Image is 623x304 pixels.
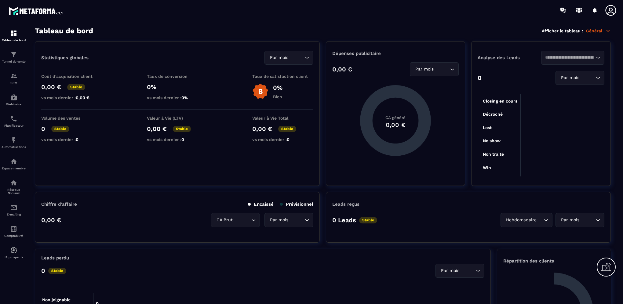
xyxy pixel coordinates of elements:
[332,216,356,224] p: 0 Leads
[556,71,604,85] div: Search for option
[147,83,208,91] p: 0%
[147,137,208,142] p: vs mois dernier :
[503,258,605,264] p: Répartition des clients
[2,38,26,42] p: Tableau de bord
[2,175,26,199] a: social-networksocial-networkRéseaux Sociaux
[2,60,26,63] p: Tunnel de vente
[10,204,17,211] img: email
[10,225,17,233] img: accountant
[41,267,45,274] p: 0
[2,89,26,110] a: automationsautomationsWebinaire
[10,72,17,80] img: formation
[2,81,26,85] p: CRM
[9,5,64,16] img: logo
[581,217,594,223] input: Search for option
[181,137,184,142] span: 0
[181,95,188,100] span: 0%
[278,126,296,132] p: Stable
[359,217,377,223] p: Stable
[559,217,581,223] span: Par mois
[2,25,26,46] a: formationformationTableau de bord
[41,216,61,224] p: 0,00 €
[211,213,260,227] div: Search for option
[268,217,290,223] span: Par mois
[586,28,611,34] p: Général
[280,201,313,207] p: Prévisionnel
[483,138,501,143] tspan: No show
[41,116,102,121] p: Volume des ventes
[252,137,313,142] p: vs mois dernier :
[41,201,77,207] p: Chiffre d’affaire
[332,51,459,56] p: Dépenses publicitaire
[483,152,504,157] tspan: Non traité
[215,217,234,223] span: CA Brut
[541,51,605,65] div: Search for option
[41,137,102,142] p: vs mois dernier :
[41,74,102,79] p: Coût d'acquisition client
[332,66,352,73] p: 0,00 €
[542,28,583,33] p: Afficher le tableau :
[147,125,167,132] p: 0,00 €
[2,68,26,89] a: formationformationCRM
[501,213,552,227] div: Search for option
[173,126,191,132] p: Stable
[483,165,491,170] tspan: Win
[35,27,93,35] h3: Tableau de bord
[538,217,542,223] input: Search for option
[147,74,208,79] p: Taux de conversion
[268,54,290,61] span: Par mois
[42,297,71,302] tspan: Non joignable
[2,234,26,237] p: Comptabilité
[435,66,449,73] input: Search for option
[252,125,272,132] p: 0,00 €
[2,124,26,127] p: Planificateur
[414,66,435,73] span: Par mois
[505,217,538,223] span: Hebdomadaire
[2,103,26,106] p: Webinaire
[67,84,85,90] p: Stable
[478,74,482,81] p: 0
[290,54,303,61] input: Search for option
[483,112,503,117] tspan: Décroché
[2,46,26,68] a: formationformationTunnel de vente
[2,145,26,149] p: Automatisations
[41,125,45,132] p: 0
[290,217,303,223] input: Search for option
[248,201,274,207] p: Encaissé
[2,110,26,132] a: schedulerschedulerPlanificateur
[435,264,484,278] div: Search for option
[10,51,17,58] img: formation
[2,167,26,170] p: Espace membre
[10,179,17,186] img: social-network
[264,213,313,227] div: Search for option
[48,268,66,274] p: Stable
[252,83,268,100] img: b-badge-o.b3b20ee6.svg
[41,255,69,261] p: Leads perdu
[234,217,250,223] input: Search for option
[287,137,290,142] span: 0
[10,247,17,254] img: automations
[273,84,282,91] p: 0%
[581,74,594,81] input: Search for option
[2,221,26,242] a: accountantaccountantComptabilité
[273,94,282,99] p: Bien
[252,74,313,79] p: Taux de satisfaction client
[556,213,604,227] div: Search for option
[264,51,313,65] div: Search for option
[2,153,26,175] a: automationsautomationsEspace membre
[483,125,492,130] tspan: Lost
[410,62,459,76] div: Search for option
[10,94,17,101] img: automations
[10,115,17,122] img: scheduler
[51,126,69,132] p: Stable
[2,255,26,259] p: IA prospects
[332,201,359,207] p: Leads reçus
[483,99,517,104] tspan: Closing en cours
[10,30,17,37] img: formation
[478,55,541,60] p: Analyse des Leads
[2,188,26,195] p: Réseaux Sociaux
[2,132,26,153] a: automationsautomationsAutomatisations
[545,54,595,61] input: Search for option
[147,95,208,100] p: vs mois dernier :
[76,95,89,100] span: 0,00 €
